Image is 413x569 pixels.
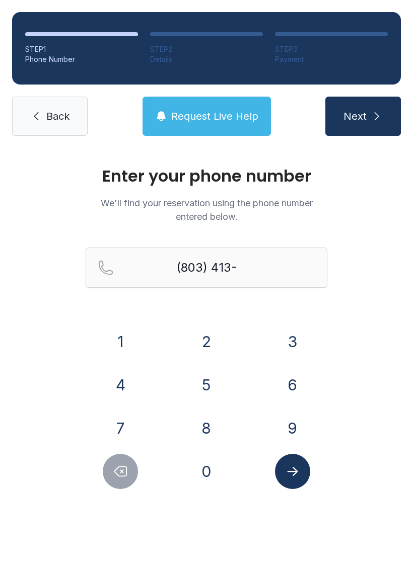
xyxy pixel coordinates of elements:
button: Delete number [103,454,138,489]
div: Payment [275,54,388,64]
button: 3 [275,324,310,359]
button: Submit lookup form [275,454,310,489]
button: 0 [189,454,224,489]
button: 6 [275,367,310,402]
div: Details [150,54,263,64]
button: 5 [189,367,224,402]
button: 4 [103,367,138,402]
span: Back [46,109,70,123]
div: STEP 3 [275,44,388,54]
h1: Enter your phone number [86,168,327,184]
p: We'll find your reservation using the phone number entered below. [86,196,327,223]
button: 1 [103,324,138,359]
button: 8 [189,411,224,446]
button: 7 [103,411,138,446]
input: Reservation phone number [86,248,327,288]
div: STEP 2 [150,44,263,54]
span: Request Live Help [171,109,258,123]
div: STEP 1 [25,44,138,54]
button: 2 [189,324,224,359]
button: 9 [275,411,310,446]
span: Next [343,109,367,123]
div: Phone Number [25,54,138,64]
